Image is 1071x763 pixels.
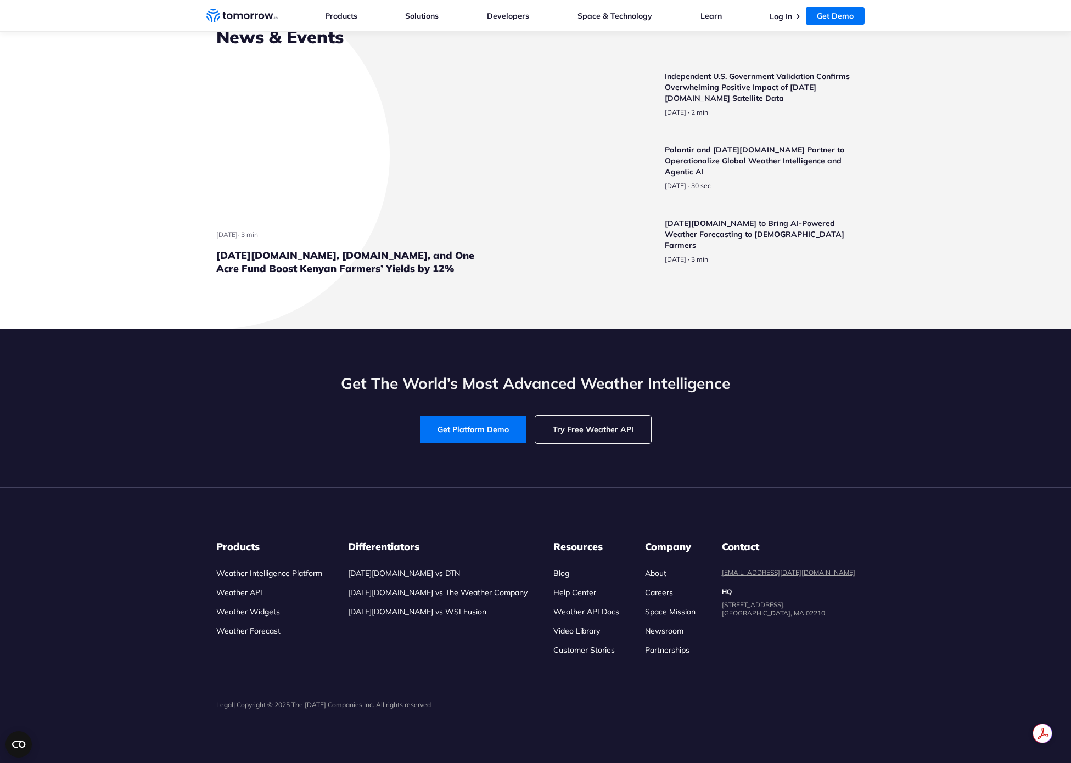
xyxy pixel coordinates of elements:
[216,540,322,553] h3: Products
[691,255,708,263] span: Estimated reading time
[553,540,619,553] h3: Resources
[553,587,596,597] a: Help Center
[206,8,278,24] a: Home link
[645,587,673,597] a: Careers
[688,255,689,264] span: ·
[645,540,696,553] h3: Company
[577,11,652,21] a: Space & Technology
[645,645,689,655] a: Partnerships
[216,568,322,578] a: Weather Intelligence Platform
[665,108,686,116] span: publish date
[206,373,865,394] h2: Get The World’s Most Advanced Weather Intelligence
[238,230,239,239] span: ·
[216,700,233,709] a: Legal
[325,11,357,21] a: Products
[487,11,529,21] a: Developers
[216,71,481,275] a: Read Tomorrow.io, TomorrowNow.org, and One Acre Fund Boost Kenyan Farmers’ Yields by 12%
[843,700,855,713] img: Instagram
[592,218,855,278] a: Read Tomorrow.io to Bring AI-Powered Weather Forecasting to Filipino Farmers
[535,416,651,443] a: Try Free Weather API
[5,731,32,758] button: Open CMP widget
[722,623,755,642] img: usa flag
[688,182,689,190] span: ·
[665,182,686,190] span: publish date
[770,12,792,21] a: Log In
[216,249,481,275] h3: [DATE][DOMAIN_NAME], [DOMAIN_NAME], and One Acre Fund Boost Kenyan Farmers’ Yields by 12%
[216,607,280,617] a: Weather Widgets
[348,568,460,578] a: [DATE][DOMAIN_NAME] vs DTN
[665,255,686,263] span: publish date
[722,540,855,617] dl: contact details
[722,601,855,617] dd: [STREET_ADDRESS], [GEOGRAPHIC_DATA], MA 02210
[722,568,855,577] a: [EMAIL_ADDRESS][DATE][DOMAIN_NAME]
[216,700,431,709] p: | Copyright © 2025 The [DATE] Companies Inc. All rights reserved
[216,25,855,49] h2: News & Events
[665,144,855,177] h3: Palantir and [DATE][DOMAIN_NAME] Partner to Operationalize Global Weather Intelligence and Agenti...
[722,540,855,553] dt: Contact
[645,568,666,578] a: About
[645,607,696,617] a: Space Mission
[691,108,708,116] span: Estimated reading time
[772,700,784,713] img: Twitter
[348,607,486,617] a: [DATE][DOMAIN_NAME] vs WSI Fusion
[665,218,855,251] h3: [DATE][DOMAIN_NAME] to Bring AI-Powered Weather Forecasting to [DEMOGRAPHIC_DATA] Farmers
[806,7,865,25] a: Get Demo
[691,182,711,190] span: Estimated reading time
[405,11,439,21] a: Solutions
[348,540,528,553] h3: Differentiators
[553,607,619,617] a: Weather API Docs
[808,700,820,713] img: Facebook
[688,108,689,117] span: ·
[553,626,600,636] a: Video Library
[216,626,281,636] a: Weather Forecast
[722,587,855,596] dt: HQ
[553,645,615,655] a: Customer Stories
[736,700,748,713] img: Linkedin
[645,626,683,636] a: Newsroom
[216,230,238,239] span: publish date
[665,71,855,104] h3: Independent U.S. Government Validation Confirms Overwhelming Positive Impact of [DATE][DOMAIN_NAM...
[553,568,569,578] a: Blog
[592,71,855,131] a: Read Independent U.S. Government Validation Confirms Overwhelming Positive Impact of Tomorrow.io ...
[592,144,855,205] a: Read Palantir and Tomorrow.io Partner to Operationalize Global Weather Intelligence and Agentic AI
[348,587,528,597] a: [DATE][DOMAIN_NAME] vs The Weather Company
[216,587,262,597] a: Weather API
[420,416,526,443] a: Get Platform Demo
[241,230,258,239] span: Estimated reading time
[700,11,722,21] a: Learn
